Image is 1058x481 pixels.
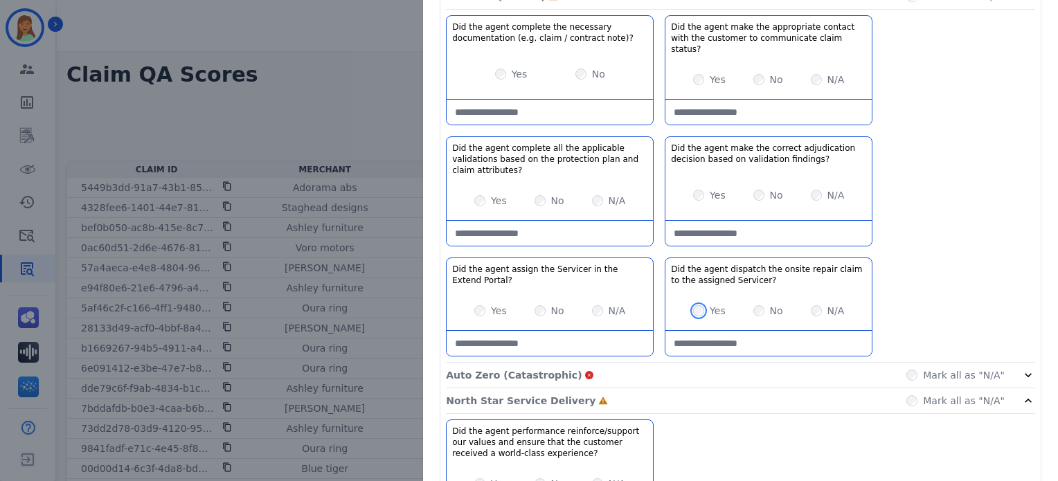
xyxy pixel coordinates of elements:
[710,304,726,318] label: Yes
[609,194,626,208] label: N/A
[609,304,626,318] label: N/A
[452,21,647,44] h3: Did the agent complete the necessary documentation (e.g. claim / contract note)?
[452,143,647,176] h3: Did the agent complete all the applicable validations based on the protection plan and claim attr...
[491,194,507,208] label: Yes
[491,304,507,318] label: Yes
[671,264,866,286] h3: Did the agent dispatch the onsite repair claim to the assigned Servicer?
[671,143,866,165] h3: Did the agent make the correct adjudication decision based on validation findings?
[770,73,783,87] label: No
[923,394,1005,408] label: Mark all as "N/A"
[671,21,866,55] h3: Did the agent make the appropriate contact with the customer to communicate claim status?
[446,368,582,382] p: Auto Zero (Catastrophic)
[551,194,564,208] label: No
[452,426,647,459] h3: Did the agent performance reinforce/support our values and ensure that the customer received a wo...
[923,368,1005,382] label: Mark all as "N/A"
[827,188,845,202] label: N/A
[592,67,605,81] label: No
[446,394,595,408] p: North Star Service Delivery
[710,73,726,87] label: Yes
[710,188,726,202] label: Yes
[512,67,528,81] label: Yes
[551,304,564,318] label: No
[827,304,845,318] label: N/A
[770,188,783,202] label: No
[827,73,845,87] label: N/A
[452,264,647,286] h3: Did the agent assign the Servicer in the Extend Portal?
[770,304,783,318] label: No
